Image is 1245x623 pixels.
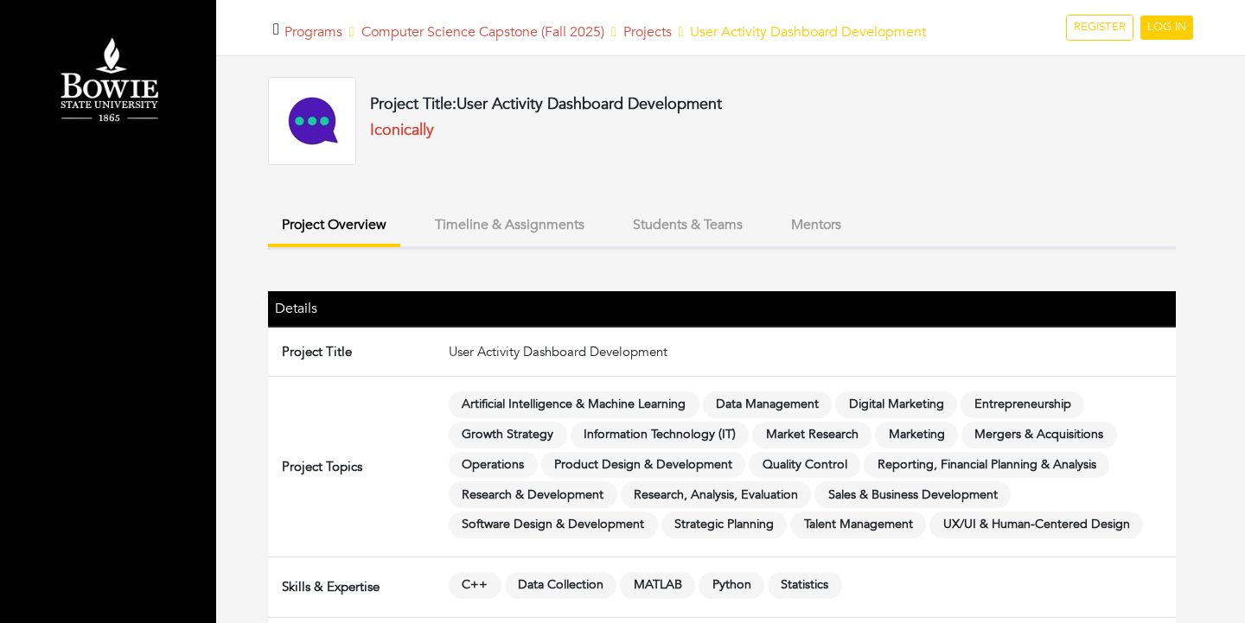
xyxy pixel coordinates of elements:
span: Quality Control [749,452,860,479]
span: Information Technology (IT) [571,422,750,448]
span: Mergers & Acquisitions [961,422,1117,448]
td: Project Topics [268,377,442,557]
a: REGISTER [1066,15,1133,41]
span: Research, Analysis, Evaluation [621,481,812,508]
span: Operations [449,452,538,479]
span: User Activity Dashboard Development [456,93,722,115]
button: Mentors [777,207,855,244]
td: Skills & Expertise [268,556,442,617]
span: Reporting, Financial Planning & Analysis [864,452,1109,479]
span: Statistics [768,572,842,599]
span: Growth Strategy [449,422,567,448]
a: Iconically [370,119,434,141]
span: Talent Management [790,512,926,538]
span: Strategic Planning [661,512,788,538]
span: Software Design & Development [449,512,658,538]
button: Timeline & Assignments [421,207,598,244]
span: MATLAB [620,572,695,599]
span: Marketing [875,422,958,448]
td: User Activity Dashboard Development [442,327,1176,377]
span: Entrepreneurship [961,391,1084,418]
h4: Project Title: [370,95,722,114]
span: Artificial Intelligence & Machine Learning [449,391,699,418]
span: User Activity Dashboard Development [690,22,926,41]
img: Bowie%20State%20University%20Logo.png [17,30,199,132]
span: UX/UI & Human-Centered Design [929,512,1143,538]
a: LOG IN [1140,16,1193,40]
span: Digital Marketing [835,391,957,418]
span: Data Management [703,391,833,418]
span: Product Design & Development [541,452,746,479]
img: iconically_logo.jpg [268,77,356,165]
span: Python [699,572,764,599]
span: Sales & Business Development [814,481,1011,508]
span: Market Research [752,422,871,448]
td: Project Title [268,327,442,377]
a: Programs [284,22,342,41]
span: Data Collection [505,572,617,599]
button: Project Overview [268,207,400,247]
span: C++ [449,572,501,599]
button: Students & Teams [619,207,757,244]
span: Research & Development [449,481,617,508]
a: Projects [623,22,672,41]
a: Computer Science Capstone (Fall 2025) [361,22,604,41]
th: Details [268,291,442,327]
